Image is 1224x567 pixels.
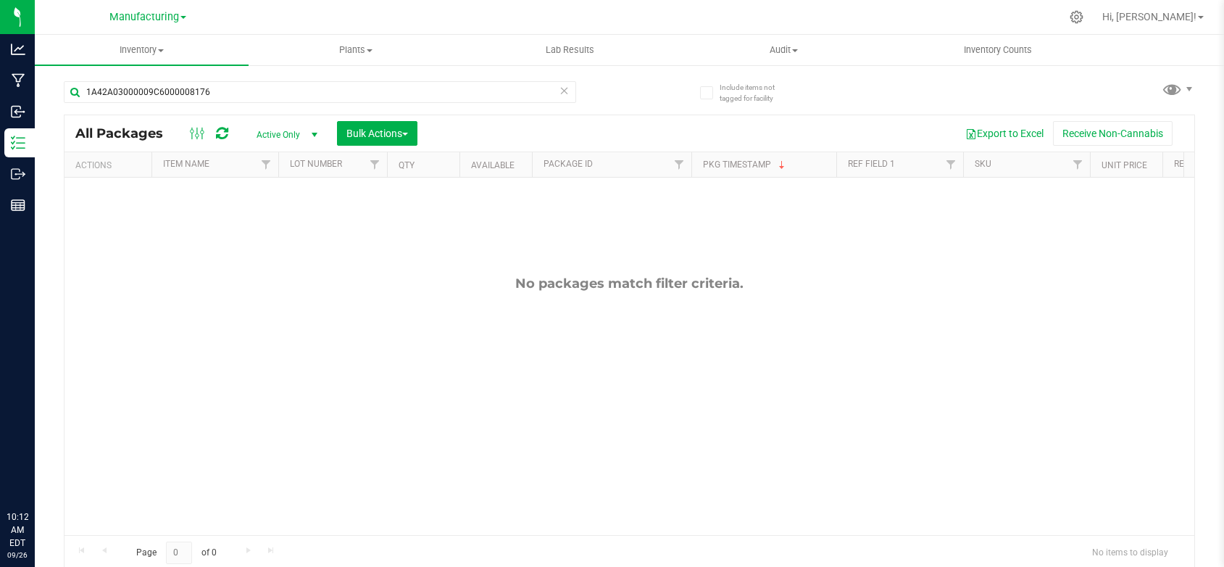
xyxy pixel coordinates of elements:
[337,121,417,146] button: Bulk Actions
[1102,160,1147,170] a: Unit Price
[11,136,25,150] inline-svg: Inventory
[939,152,963,177] a: Filter
[11,198,25,212] inline-svg: Reports
[11,73,25,88] inline-svg: Manufacturing
[526,44,614,57] span: Lab Results
[975,159,991,169] a: SKU
[703,160,788,170] a: Pkg Timestamp
[956,121,1053,146] button: Export to Excel
[848,159,895,169] a: Ref Field 1
[1053,121,1173,146] button: Receive Non-Cannabis
[64,81,576,103] input: Search Package ID, Item Name, SKU, Lot or Part Number...
[399,160,415,170] a: Qty
[11,167,25,181] inline-svg: Outbound
[1066,152,1090,177] a: Filter
[678,44,890,57] span: Audit
[254,152,278,177] a: Filter
[1067,10,1086,24] div: Manage settings
[363,152,387,177] a: Filter
[109,11,179,23] span: Manufacturing
[1081,542,1180,563] span: No items to display
[891,35,1105,65] a: Inventory Counts
[64,276,1194,291] div: No packages match filter criteria.
[559,81,570,100] span: Clear
[290,159,342,169] a: Lot Number
[720,82,792,104] span: Include items not tagged for facility
[667,152,691,177] a: Filter
[7,550,28,560] p: 09/26
[1102,11,1196,22] span: Hi, [PERSON_NAME]!
[544,159,593,169] a: Package ID
[944,44,1052,57] span: Inventory Counts
[11,42,25,57] inline-svg: Analytics
[11,104,25,119] inline-svg: Inbound
[35,35,249,65] a: Inventory
[7,510,28,550] p: 10:12 AM EDT
[249,44,462,57] span: Plants
[14,451,58,494] iframe: Resource center
[35,44,249,57] span: Inventory
[75,160,146,170] div: Actions
[346,128,408,139] span: Bulk Actions
[677,35,891,65] a: Audit
[75,125,178,141] span: All Packages
[471,160,515,170] a: Available
[163,159,209,169] a: Item Name
[463,35,677,65] a: Lab Results
[249,35,462,65] a: Plants
[1174,159,1221,169] a: Ref Field 2
[124,542,228,564] span: Page of 0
